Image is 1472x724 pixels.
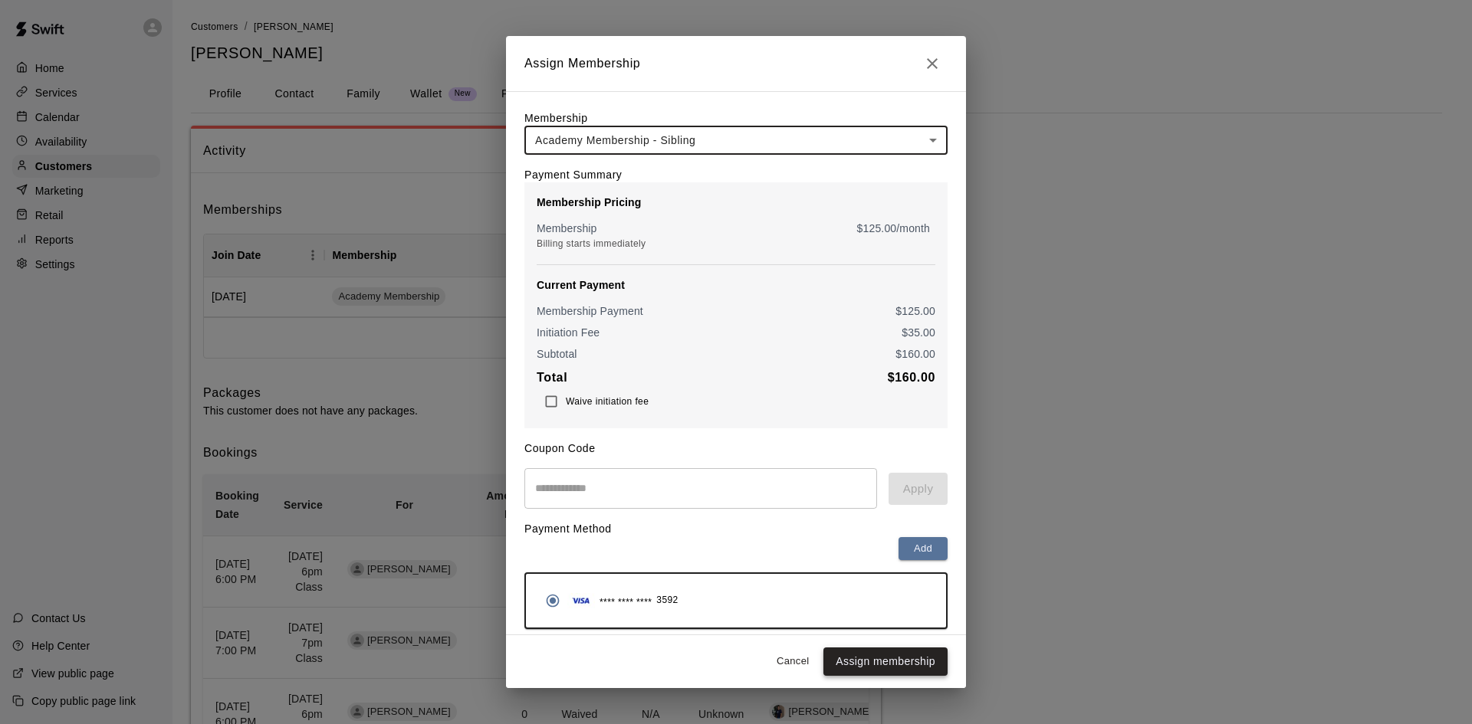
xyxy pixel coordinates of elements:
[537,195,935,210] p: Membership Pricing
[524,523,612,535] label: Payment Method
[895,303,935,319] p: $ 125.00
[524,442,596,454] label: Coupon Code
[524,126,948,154] div: Academy Membership - Sibling
[506,36,966,91] h2: Assign Membership
[823,647,948,676] button: Assign membership
[524,169,622,181] label: Payment Summary
[537,346,577,362] p: Subtotal
[917,48,948,79] button: Close
[537,277,935,293] p: Current Payment
[895,346,935,362] p: $ 160.00
[537,238,646,249] span: Billing starts immediately
[537,371,567,384] b: Total
[537,325,600,340] p: Initiation Fee
[902,325,935,340] p: $ 35.00
[524,112,588,124] label: Membership
[566,396,649,407] span: Waive initiation fee
[537,303,643,319] p: Membership Payment
[857,221,930,236] p: $ 125.00 / month
[899,537,948,561] button: Add
[768,650,817,673] button: Cancel
[567,593,595,608] img: Credit card brand logo
[888,371,935,384] b: $ 160.00
[656,593,678,608] span: 3592
[537,221,597,236] p: Membership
